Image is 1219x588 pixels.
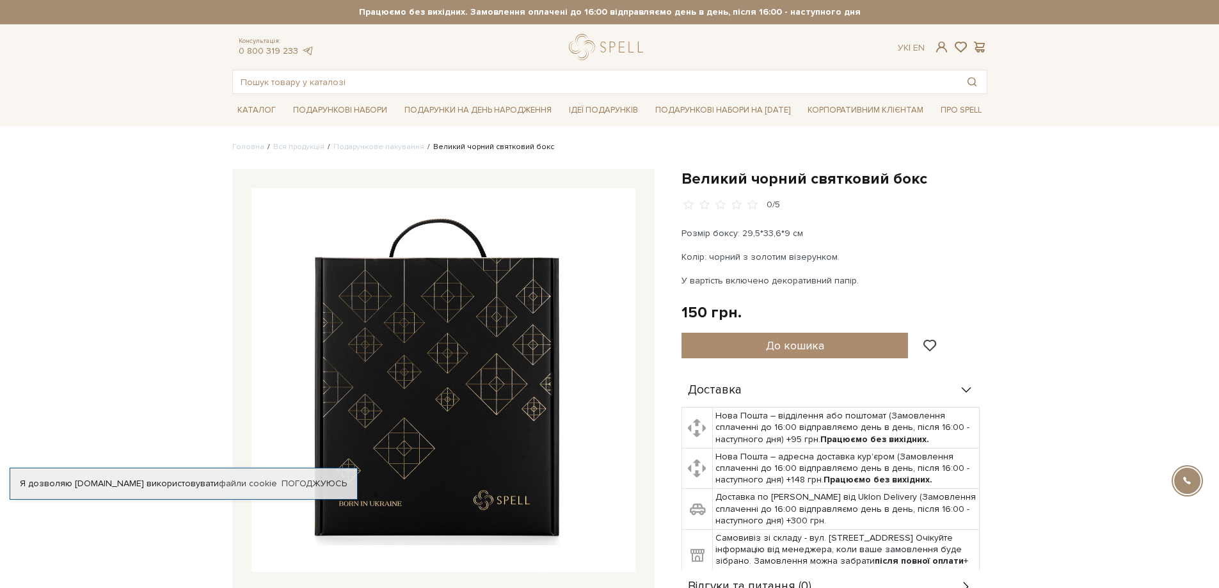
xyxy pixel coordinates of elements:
[681,274,982,287] p: У вартість включено декоративний папір.
[251,188,635,572] img: Великий чорний святковий бокс
[288,100,392,120] a: Подарункові набори
[824,474,932,485] b: Працюємо без вихідних.
[333,142,424,152] a: Подарункове пакування
[713,489,980,530] td: Доставка по [PERSON_NAME] від Uklon Delivery (Замовлення сплаченні до 16:00 відправляємо день в д...
[681,250,982,264] p: Колір: чорний з золотим візерунком.
[713,408,980,449] td: Нова Пошта – відділення або поштомат (Замовлення сплаченні до 16:00 відправляємо день в день, піс...
[713,530,980,582] td: Самовивіз зі складу - вул. [STREET_ADDRESS] Очікуйте інформацію від менеджера, коли ваше замовлен...
[875,555,964,566] b: після повної оплати
[681,333,909,358] button: До кошика
[232,142,264,152] a: Головна
[399,100,557,120] a: Подарунки на День народження
[681,303,742,322] div: 150 грн.
[802,99,928,121] a: Корпоративним клієнтам
[10,478,357,489] div: Я дозволяю [DOMAIN_NAME] використовувати
[766,338,824,353] span: До кошика
[913,42,925,53] a: En
[239,45,298,56] a: 0 800 319 233
[273,142,324,152] a: Вся продукція
[767,199,780,211] div: 0/5
[564,100,643,120] a: Ідеї подарунків
[232,100,281,120] a: Каталог
[957,70,987,93] button: Пошук товару у каталозі
[424,141,554,153] li: Великий чорний святковий бокс
[219,478,277,489] a: файли cookie
[282,478,347,489] a: Погоджуюсь
[936,100,987,120] a: Про Spell
[650,99,795,121] a: Подарункові набори на [DATE]
[681,169,987,189] h1: Великий чорний святковий бокс
[820,434,929,445] b: Працюємо без вихідних.
[232,6,987,18] strong: Працюємо без вихідних. Замовлення оплачені до 16:00 відправляємо день в день, після 16:00 - насту...
[569,34,649,60] a: logo
[688,385,742,396] span: Доставка
[301,45,314,56] a: telegram
[898,42,925,54] div: Ук
[681,226,982,240] p: Розмір боксу: 29,5*33,6*9 см
[233,70,957,93] input: Пошук товару у каталозі
[239,37,314,45] span: Консультація:
[909,42,911,53] span: |
[713,448,980,489] td: Нова Пошта – адресна доставка кур'єром (Замовлення сплаченні до 16:00 відправляємо день в день, п...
